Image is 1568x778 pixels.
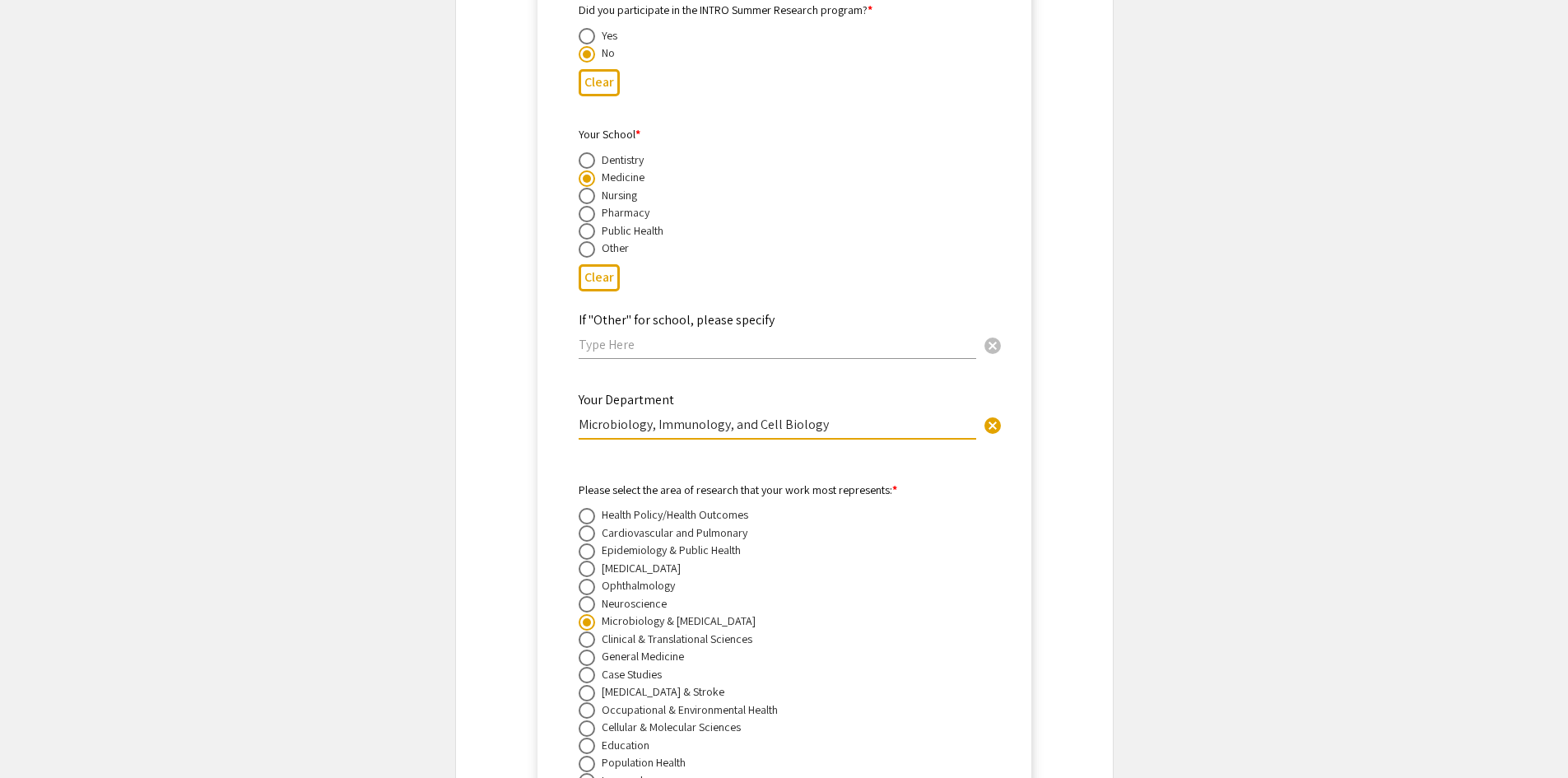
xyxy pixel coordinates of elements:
div: Microbiology & [MEDICAL_DATA] [602,613,756,629]
div: Ophthalmology [602,577,675,594]
mat-label: Did you participate in the INTRO Summer Research program? [579,2,872,17]
mat-label: Your Department [579,391,674,408]
div: No [602,44,615,61]
div: General Medicine [602,648,684,664]
mat-label: If "Other" for school, please specify [579,311,775,328]
span: cancel [983,336,1003,356]
div: Other [602,240,629,256]
div: Nursing [602,187,637,203]
div: Cellular & Molecular Sciences [602,719,741,735]
mat-label: Your School [579,127,640,142]
button: Clear [976,408,1009,441]
div: Occupational & Environmental Health [602,701,778,718]
div: Pharmacy [602,204,649,221]
div: Medicine [602,169,644,185]
mat-label: Please select the area of research that your work most represents: [579,482,897,497]
input: Type Here [579,336,976,353]
div: Neuroscience [602,595,667,612]
div: Population Health [602,754,686,771]
div: Public Health [602,222,663,239]
input: Type Here [579,416,976,433]
button: Clear [976,328,1009,361]
div: Education [602,737,649,753]
div: Cardiovascular and Pulmonary [602,524,747,541]
div: Case Studies [602,666,662,682]
div: Clinical & Translational Sciences [602,631,752,647]
button: Clear [579,69,620,96]
div: [MEDICAL_DATA] [602,560,681,576]
span: cancel [983,416,1003,436]
div: Dentistry [602,151,644,168]
iframe: Chat [12,704,70,766]
div: Health Policy/Health Outcomes [602,506,748,523]
div: Yes [602,27,617,44]
div: [MEDICAL_DATA] & Stroke [602,683,724,700]
div: Epidemiology & Public Health [602,542,741,558]
button: Clear [579,264,620,291]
